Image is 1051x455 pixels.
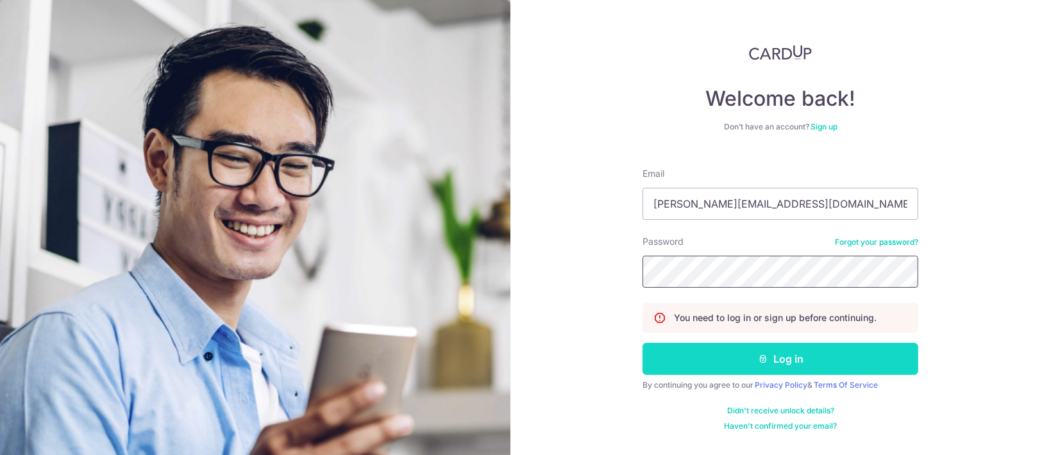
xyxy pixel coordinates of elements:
a: Didn't receive unlock details? [727,406,834,416]
div: Don’t have an account? [643,122,918,132]
a: Forgot your password? [835,237,918,247]
div: By continuing you agree to our & [643,380,918,390]
h4: Welcome back! [643,86,918,112]
input: Enter your Email [643,188,918,220]
button: Log in [643,343,918,375]
a: Sign up [811,122,837,131]
a: Privacy Policy [755,380,807,390]
img: CardUp Logo [749,45,812,60]
a: Terms Of Service [814,380,878,390]
label: Email [643,167,664,180]
a: Haven't confirmed your email? [724,421,837,431]
p: You need to log in or sign up before continuing. [674,311,877,324]
label: Password [643,235,684,248]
